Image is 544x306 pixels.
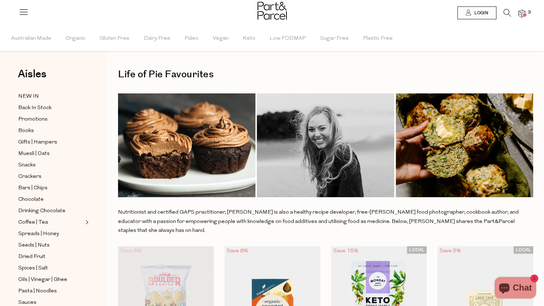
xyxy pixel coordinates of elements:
[18,264,83,273] a: Spices | Salt
[243,26,255,51] span: Keto
[18,161,83,170] a: Snacks
[213,26,229,51] span: Vegan
[18,161,36,170] span: Snacks
[18,253,45,261] span: Dried Fruit
[18,184,83,193] a: Bars | Chips
[118,66,533,83] h1: Life of Pie Favourites
[18,104,52,112] span: Back In Stock
[118,210,519,233] span: Nutritionist and certified GAPS practitioner, [PERSON_NAME] is also a healthy recipe developer, f...
[18,207,83,215] a: Drinking Chocolate
[18,195,44,204] span: Chocolate
[118,246,144,256] div: Save 8%
[18,138,57,147] span: Gifts | Hampers
[18,229,83,238] a: Spreads | Honey
[18,126,83,135] a: Books
[270,26,306,51] span: Low FODMAP
[18,69,46,87] a: Aisles
[144,26,170,51] span: Dairy Free
[526,9,533,16] span: 3
[492,277,538,300] inbox-online-store-chat: Shopify online store chat
[518,10,525,17] a: 3
[472,10,488,16] span: Login
[18,115,83,124] a: Promotions
[18,195,83,204] a: Chocolate
[18,173,41,181] span: Crackers
[18,92,39,101] span: NEW IN
[18,276,67,284] span: Oils | Vinegar | Ghee
[84,218,89,227] button: Expand/Collapse Coffee | Tea
[18,241,83,250] a: Seeds | Nuts
[18,230,59,238] span: Spreads | Honey
[407,246,427,254] span: LOCAL
[514,246,533,254] span: LOCAL
[18,287,57,296] span: Pasta | Noodles
[225,246,250,256] div: Save 8%
[18,207,65,215] span: Drinking Chocolate
[18,287,83,296] a: Pasta | Noodles
[18,115,48,124] span: Promotions
[18,184,48,193] span: Bars | Chips
[18,218,83,227] a: Coffee | Tea
[18,241,50,250] span: Seeds | Nuts
[100,26,129,51] span: Gluten Free
[320,26,349,51] span: Sugar Free
[18,264,48,273] span: Spices | Salt
[11,26,51,51] span: Australian Made
[18,218,48,227] span: Coffee | Tea
[18,150,50,158] span: Muesli | Oats
[331,246,361,256] div: Save 15%
[18,66,46,82] span: Aisles
[18,252,83,261] a: Dried Fruit
[18,138,83,147] a: Gifts | Hampers
[18,127,34,135] span: Books
[258,2,287,20] img: Part&Parcel
[185,26,199,51] span: Paleo
[363,26,393,51] span: Plastic Free
[18,172,83,181] a: Crackers
[18,103,83,112] a: Back In Stock
[18,275,83,284] a: Oils | Vinegar | Ghee
[118,93,533,197] img: Website_-_Ambassador_Banners_2000_x_500px.png
[18,92,83,101] a: NEW IN
[437,246,463,256] div: Save 5%
[18,149,83,158] a: Muesli | Oats
[457,6,496,19] a: Login
[65,26,85,51] span: Organic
